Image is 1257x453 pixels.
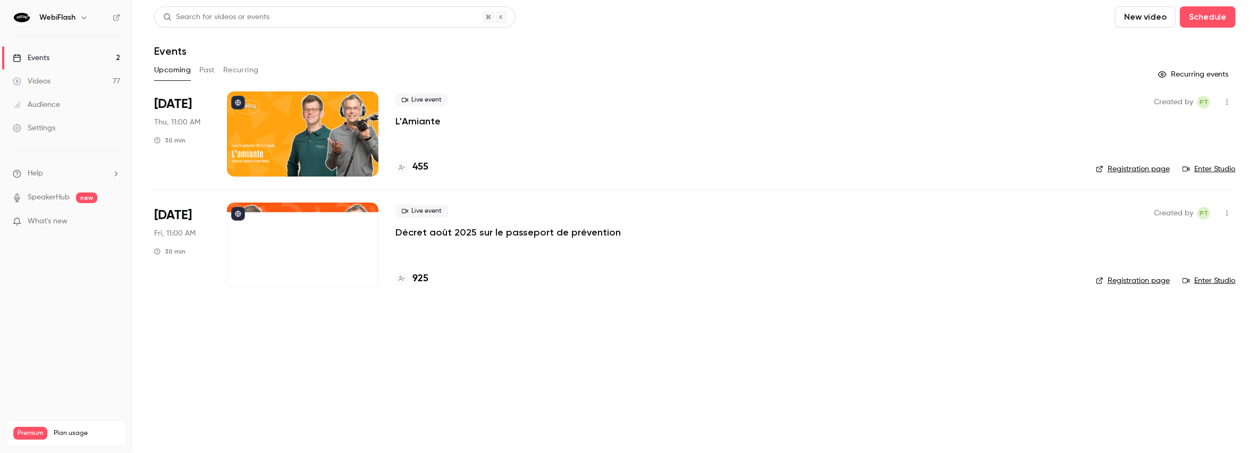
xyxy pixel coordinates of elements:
[28,216,68,227] span: What's new
[395,272,428,286] a: 925
[13,123,55,133] div: Settings
[28,192,70,203] a: SpeakerHub
[1180,6,1236,28] button: Schedule
[154,96,192,113] span: [DATE]
[163,12,269,23] div: Search for videos or events
[1200,207,1208,220] span: PT
[1200,96,1208,108] span: PT
[1153,66,1236,83] button: Recurring events
[395,160,428,174] a: 455
[28,168,43,179] span: Help
[13,427,47,440] span: Premium
[412,272,428,286] h4: 925
[1096,164,1170,174] a: Registration page
[223,62,259,79] button: Recurring
[154,91,210,177] div: Sep 4 Thu, 11:00 AM (Europe/Paris)
[39,12,75,23] h6: WebiFlash
[1096,275,1170,286] a: Registration page
[154,62,191,79] button: Upcoming
[154,207,192,224] span: [DATE]
[154,45,187,57] h1: Events
[13,53,49,63] div: Events
[13,99,60,110] div: Audience
[199,62,215,79] button: Past
[395,94,448,106] span: Live event
[13,9,30,26] img: WebiFlash
[1154,207,1193,220] span: Created by
[154,117,200,128] span: Thu, 11:00 AM
[154,247,185,256] div: 30 min
[13,168,120,179] li: help-dropdown-opener
[1183,275,1236,286] a: Enter Studio
[1197,96,1210,108] span: Pauline TERRIEN
[107,217,120,226] iframe: Noticeable Trigger
[395,205,448,217] span: Live event
[395,115,441,128] a: L'Amiante
[1115,6,1176,28] button: New video
[54,429,120,438] span: Plan usage
[412,160,428,174] h4: 455
[154,203,210,288] div: Sep 12 Fri, 11:00 AM (Europe/Paris)
[395,226,621,239] a: Décret août 2025 sur le passeport de prévention
[154,228,196,239] span: Fri, 11:00 AM
[1154,96,1193,108] span: Created by
[154,136,185,145] div: 30 min
[1183,164,1236,174] a: Enter Studio
[1197,207,1210,220] span: Pauline TERRIEN
[76,192,97,203] span: new
[13,76,50,87] div: Videos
